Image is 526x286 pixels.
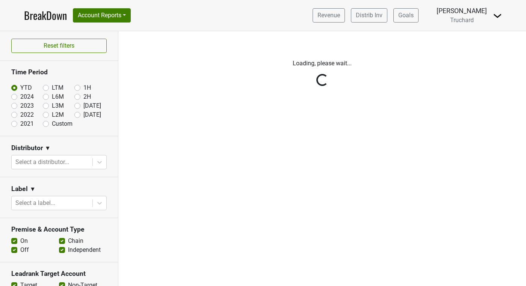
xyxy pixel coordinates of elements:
[450,17,474,24] span: Truchard
[73,8,131,23] button: Account Reports
[393,8,419,23] a: Goals
[437,6,487,16] div: [PERSON_NAME]
[351,8,387,23] a: Distrib Inv
[493,11,502,20] img: Dropdown Menu
[313,8,345,23] a: Revenue
[24,8,67,23] a: BreakDown
[124,59,520,68] p: Loading, please wait...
